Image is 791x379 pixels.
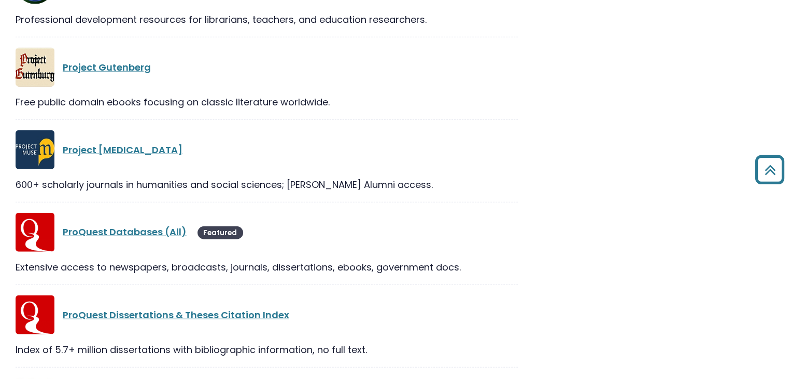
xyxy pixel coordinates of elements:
div: Extensive access to newspapers, broadcasts, journals, dissertations, ebooks, government docs. [16,260,518,274]
div: Index of 5.7+ million dissertations with bibliographic information, no full text. [16,343,518,357]
a: Project Gutenberg [63,61,151,74]
a: Back to Top [751,160,788,179]
div: Free public domain ebooks focusing on classic literature worldwide. [16,95,518,109]
div: Professional development resources for librarians, teachers, and education researchers. [16,12,518,26]
span: Featured [197,226,243,240]
div: 600+ scholarly journals in humanities and social sciences; [PERSON_NAME] Alumni access. [16,178,518,192]
a: ProQuest Dissertations & Theses Citation Index [63,308,289,321]
a: ProQuest Databases (All) [63,225,187,238]
a: Project [MEDICAL_DATA] [63,143,182,156]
